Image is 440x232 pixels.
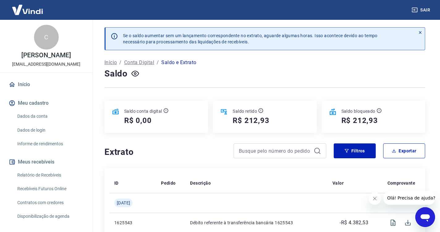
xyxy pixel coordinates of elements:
[114,180,119,186] p: ID
[34,25,59,50] div: C
[387,180,415,186] p: Comprovante
[7,78,85,91] a: Início
[386,215,400,230] span: Visualizar
[341,116,378,125] h5: R$ 212,93
[104,146,226,158] h4: Extrato
[104,68,128,80] h4: Saldo
[114,220,151,226] p: 1625543
[7,0,48,19] img: Vindi
[161,180,176,186] p: Pedido
[4,4,52,9] span: Olá! Precisa de ajuda?
[15,169,85,182] a: Relatório de Recebíveis
[340,219,368,226] p: -R$ 4.382,53
[7,155,85,169] button: Meus recebíveis
[334,143,376,158] button: Filtros
[21,52,71,59] p: [PERSON_NAME]
[341,108,375,114] p: Saldo bloqueado
[124,108,162,114] p: Saldo conta digital
[15,210,85,223] a: Disponibilização de agenda
[233,108,257,114] p: Saldo retido
[104,59,117,66] a: Início
[15,110,85,123] a: Dados da conta
[239,146,311,155] input: Busque pelo número do pedido
[415,207,435,227] iframe: Botão para abrir a janela de mensagens
[15,182,85,195] a: Recebíveis Futuros Online
[123,33,378,45] p: Se o saldo aumentar sem um lançamento correspondente no extrato, aguarde algumas horas. Isso acon...
[383,191,435,205] iframe: Mensagem da empresa
[124,59,154,66] a: Conta Digital
[383,143,425,158] button: Exportar
[410,4,433,16] button: Sair
[15,196,85,209] a: Contratos com credores
[124,116,152,125] h5: R$ 0,00
[190,220,323,226] p: Débito referente à transferência bancária 1625543
[7,96,85,110] button: Meu cadastro
[233,116,269,125] h5: R$ 212,93
[119,59,121,66] p: /
[15,138,85,150] a: Informe de rendimentos
[332,180,344,186] p: Valor
[157,59,159,66] p: /
[15,124,85,137] a: Dados de login
[117,200,130,206] span: [DATE]
[400,215,415,230] span: Download
[12,61,80,68] p: [EMAIL_ADDRESS][DOMAIN_NAME]
[190,180,211,186] p: Descrição
[161,59,196,66] p: Saldo e Extrato
[369,192,381,205] iframe: Fechar mensagem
